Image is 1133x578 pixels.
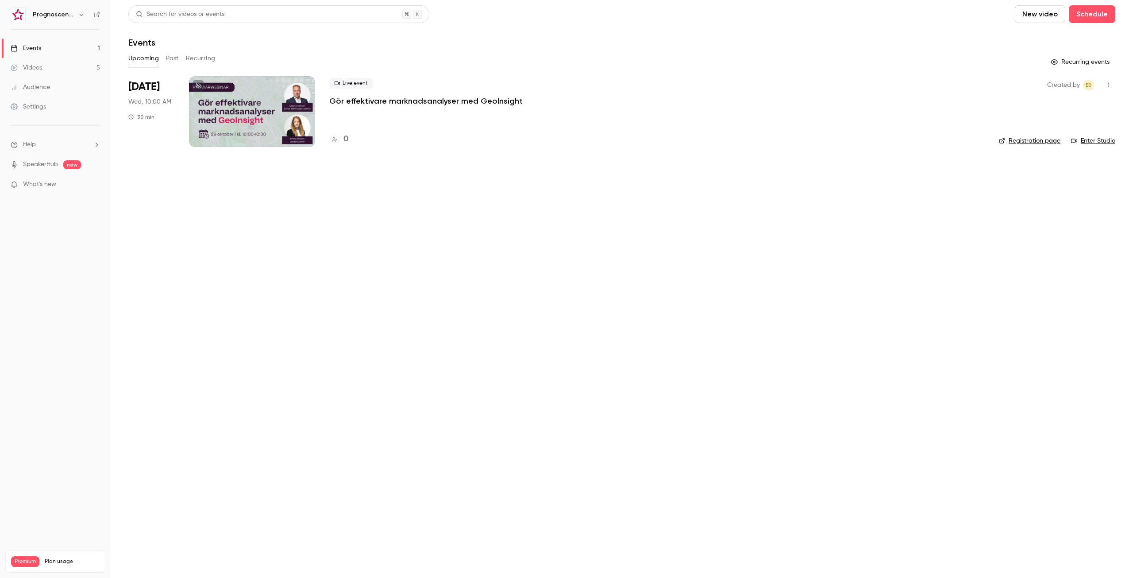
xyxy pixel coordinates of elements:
[11,44,41,53] div: Events
[45,558,100,565] span: Plan usage
[329,78,373,89] span: Live event
[1083,80,1094,90] span: Emelie Bratt
[89,181,100,189] iframe: Noticeable Trigger
[329,133,348,145] a: 0
[1071,136,1115,145] a: Enter Studio
[11,83,50,92] div: Audience
[128,80,160,94] span: [DATE]
[1069,5,1115,23] button: Schedule
[186,51,216,66] button: Recurring
[11,63,42,72] div: Videos
[128,37,155,48] h1: Events
[1086,80,1092,90] span: EB
[128,51,159,66] button: Upcoming
[1015,5,1065,23] button: New video
[128,76,175,147] div: Oct 29 Wed, 10:00 AM (Europe/Stockholm)
[11,140,100,149] li: help-dropdown-opener
[166,51,179,66] button: Past
[128,113,154,120] div: 30 min
[23,140,36,149] span: Help
[33,10,74,19] h6: Prognoscentret | Powered by Hubexo
[63,160,81,169] span: new
[23,180,56,189] span: What's new
[128,97,171,106] span: Wed, 10:00 AM
[11,8,25,22] img: Prognoscentret | Powered by Hubexo
[11,556,39,567] span: Premium
[1047,80,1080,90] span: Created by
[1047,55,1115,69] button: Recurring events
[999,136,1060,145] a: Registration page
[329,96,523,106] a: Gör effektivare marknadsanalyser med GeoInsight
[11,102,46,111] div: Settings
[23,160,58,169] a: SpeakerHub
[343,133,348,145] h4: 0
[136,10,224,19] div: Search for videos or events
